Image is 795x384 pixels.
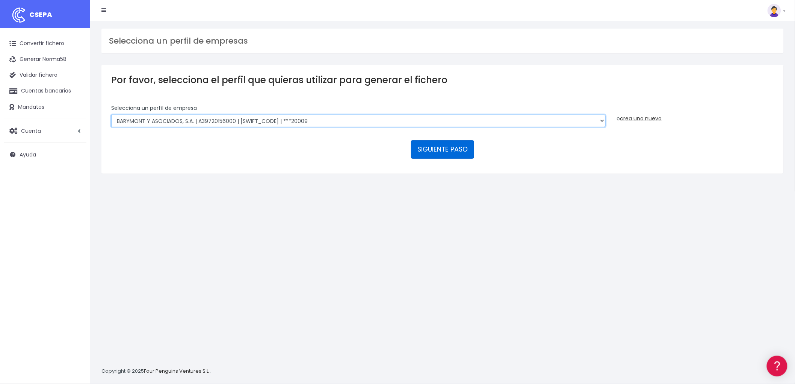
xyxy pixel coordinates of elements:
a: Problemas habituales [8,107,143,118]
label: Selecciona un perfíl de empresa [111,104,197,112]
a: Ayuda [4,147,86,162]
a: Cuentas bancarias [4,83,86,99]
a: POWERED BY ENCHANT [103,217,145,224]
a: Videotutoriales [8,118,143,130]
div: o [617,104,774,123]
a: Perfiles de empresas [8,130,143,142]
a: Formatos [8,95,143,107]
a: Convertir fichero [4,36,86,52]
a: General [8,161,143,173]
div: Convertir ficheros [8,83,143,90]
p: Copyright © 2025 . [101,367,211,375]
div: Programadores [8,181,143,188]
a: Validar fichero [4,67,86,83]
span: Ayuda [20,151,36,158]
span: CSEPA [29,10,52,19]
h3: Por favor, selecciona el perfil que quieras utilizar para generar el fichero [111,74,774,85]
button: Contáctanos [8,201,143,214]
a: Cuenta [4,123,86,139]
span: Cuenta [21,127,41,134]
h3: Selecciona un perfil de empresas [109,36,776,46]
img: logo [9,6,28,24]
a: Generar Norma58 [4,52,86,67]
div: Información general [8,52,143,59]
a: API [8,192,143,204]
a: crea uno nuevo [620,115,662,122]
a: Four Penguins Ventures S.L. [144,367,210,375]
a: Información general [8,64,143,76]
button: SIGUIENTE PASO [411,140,474,158]
img: profile [768,4,781,17]
a: Mandatos [4,99,86,115]
div: Facturación [8,149,143,156]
